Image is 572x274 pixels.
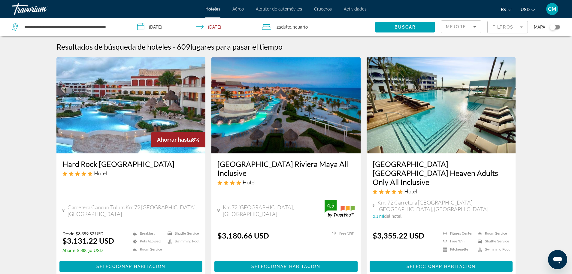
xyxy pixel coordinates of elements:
[544,3,560,15] button: User Menu
[243,179,256,186] span: Hotel
[291,23,308,31] span: , 1
[223,204,325,217] span: Km 72 [GEOGRAPHIC_DATA], [GEOGRAPHIC_DATA]
[96,264,165,269] span: Seleccionar habitación
[501,7,506,12] span: es
[59,261,203,272] button: Seleccionar habitación
[545,24,560,30] button: Toggle map
[548,6,556,12] span: CM
[190,42,283,51] span: lugares para pasar el tiempo
[373,214,384,219] span: 0.1 mi
[325,200,355,217] img: trustyou-badge.svg
[211,57,361,153] img: Hotel image
[395,25,416,29] span: Buscar
[295,25,308,29] span: Cuarto
[329,231,355,236] li: Free WiFi
[256,18,375,36] button: Travelers: 2 adults, 0 children
[373,188,510,195] div: 5 star Hotel
[314,7,332,11] a: Cruceros
[251,264,320,269] span: Seleccionar habitación
[370,261,513,272] button: Seleccionar habitación
[131,18,256,36] button: Check-in date: Oct 12, 2025 Check-out date: Oct 20, 2025
[130,239,165,244] li: Pets Allowed
[475,247,510,252] li: Swimming Pool
[94,170,107,177] span: Hotel
[217,159,355,177] a: [GEOGRAPHIC_DATA] Riviera Maya All Inclusive
[407,264,476,269] span: Seleccionar habitación
[277,23,291,31] span: 2
[325,202,337,209] div: 4.5
[62,170,200,177] div: 5 star Hotel
[62,231,74,236] span: Desde
[56,42,171,51] h1: Resultados de búsqueda de hoteles
[384,214,401,219] span: del hotel
[446,23,476,30] mat-select: Sort by
[279,25,291,29] span: Adulto
[521,7,530,12] span: USD
[375,22,435,32] button: Buscar
[177,42,283,51] h2: 609
[173,42,175,51] span: -
[68,204,200,217] span: Carretera Cancun Tulum Km 72 [GEOGRAPHIC_DATA], [GEOGRAPHIC_DATA]
[56,57,206,153] img: Hotel image
[214,262,358,269] a: Seleccionar habitación
[62,236,114,245] ins: $3,131.22 USD
[373,159,510,186] a: [GEOGRAPHIC_DATA] [GEOGRAPHIC_DATA] Heaven Adults Only All Inclusive
[217,179,355,186] div: 4 star Hotel
[232,7,244,11] a: Aéreo
[487,20,528,34] button: Filter
[59,262,203,269] a: Seleccionar habitación
[501,5,512,14] button: Change language
[165,239,199,244] li: Swimming Pool
[440,247,475,252] li: Kitchenette
[205,7,220,11] a: Hoteles
[534,23,545,31] span: Mapa
[370,262,513,269] a: Seleccionar habitación
[62,159,200,168] a: Hard Rock [GEOGRAPHIC_DATA]
[130,231,165,236] li: Breakfast
[214,261,358,272] button: Seleccionar habitación
[130,247,165,252] li: Room Service
[62,248,114,253] p: $268.30 USD
[151,132,205,147] div: 8%
[217,231,269,240] ins: $3,180.66 USD
[76,231,104,236] del: $3,399.52 USD
[165,231,199,236] li: Shuttle Service
[367,57,516,153] img: Hotel image
[475,239,510,244] li: Shuttle Service
[256,7,302,11] a: Alquiler de automóviles
[548,250,567,269] iframe: Botón para iniciar la ventana de mensajería
[475,231,510,236] li: Room Service
[373,231,424,240] ins: $3,355.22 USD
[446,24,506,29] span: Mejores descuentos
[377,199,510,212] span: Km. 72 Carretera [GEOGRAPHIC_DATA]-[GEOGRAPHIC_DATA], [GEOGRAPHIC_DATA]
[157,137,192,143] span: Ahorrar hasta
[344,7,367,11] a: Actividades
[521,5,535,14] button: Change currency
[404,188,417,195] span: Hotel
[12,1,72,17] a: Travorium
[62,248,75,253] span: Ahorre
[440,231,475,236] li: Fitness Center
[440,239,475,244] li: Free WiFi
